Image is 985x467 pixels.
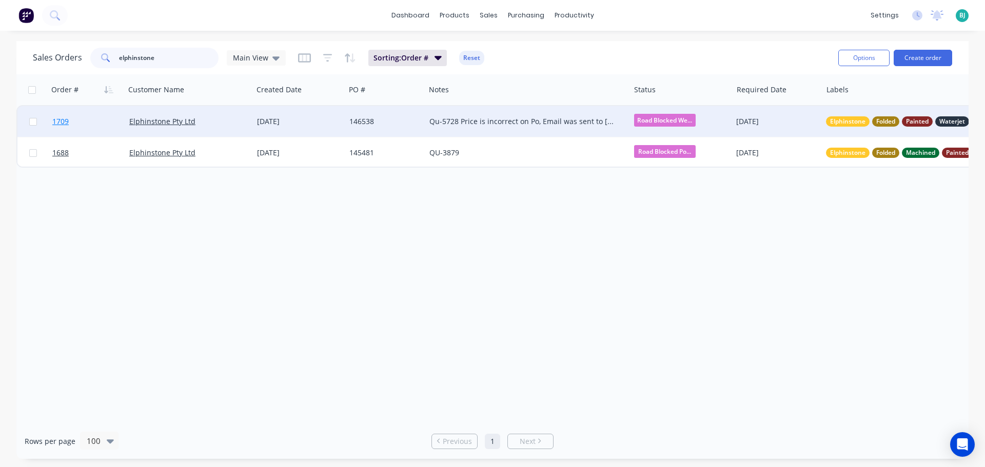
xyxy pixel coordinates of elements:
div: Order # [51,85,78,95]
div: 146538 [349,116,418,127]
div: Required Date [737,85,786,95]
a: 1688 [52,137,129,168]
h1: Sales Orders [33,53,82,63]
button: Reset [459,51,484,65]
span: Road Blocked We... [634,114,696,127]
a: Next page [508,436,553,446]
a: dashboard [386,8,435,23]
button: Options [838,50,890,66]
img: Factory [18,8,34,23]
div: [DATE] [257,116,341,127]
div: Created Date [257,85,302,95]
span: Folded [876,148,895,158]
a: Elphinstone Pty Ltd [129,116,195,126]
span: Folded [876,116,895,127]
div: Labels [826,85,849,95]
span: Previous [443,436,472,446]
input: Search... [119,48,219,68]
a: 1709 [52,106,129,137]
div: [DATE] [736,116,818,127]
div: PO # [349,85,365,95]
ul: Pagination [427,434,558,449]
span: Elphinstone [830,116,865,127]
span: Next [520,436,536,446]
span: BJ [959,11,966,20]
div: Open Intercom Messenger [950,432,975,457]
div: Status [634,85,656,95]
span: Rows per page [25,436,75,446]
div: Customer Name [128,85,184,95]
span: Road Blocked Po... [634,145,696,158]
div: QU-3879 [429,148,616,158]
div: purchasing [503,8,549,23]
a: Elphinstone Pty Ltd [129,148,195,157]
span: Painted [946,148,969,158]
div: productivity [549,8,599,23]
button: Create order [894,50,952,66]
span: Sorting: Order # [373,53,428,63]
div: Notes [429,85,449,95]
div: 145481 [349,148,418,158]
div: Qu-5728 Price is incorrect on Po, Email was sent to [GEOGRAPHIC_DATA] about this. [429,116,616,127]
a: Page 1 is your current page [485,434,500,449]
div: settings [865,8,904,23]
span: Painted [906,116,929,127]
div: [DATE] [257,148,341,158]
span: Machined [906,148,935,158]
div: products [435,8,475,23]
div: [DATE] [736,148,818,158]
button: Sorting:Order # [368,50,447,66]
span: Waterjet [939,116,965,127]
span: 1688 [52,148,69,158]
span: 1709 [52,116,69,127]
span: Elphinstone [830,148,865,158]
a: Previous page [432,436,477,446]
span: Main View [233,52,268,63]
div: sales [475,8,503,23]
